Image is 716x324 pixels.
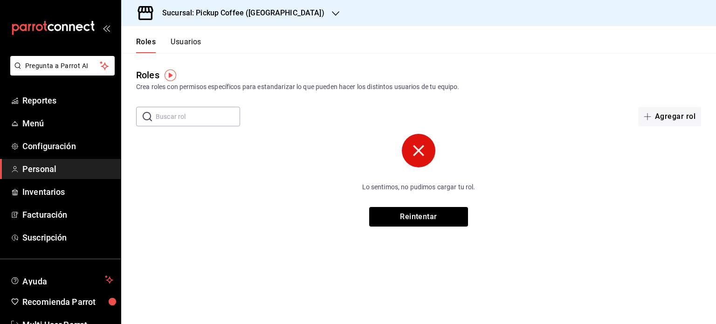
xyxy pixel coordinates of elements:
[25,61,100,71] span: Pregunta a Parrot AI
[22,140,113,152] span: Configuración
[22,231,113,244] span: Suscripción
[22,186,113,198] span: Inventarios
[22,296,113,308] span: Recomienda Parrot
[165,69,176,81] img: Tooltip marker
[22,163,113,175] span: Personal
[22,208,113,221] span: Facturación
[136,37,156,53] button: Roles
[103,24,110,32] button: open_drawer_menu
[155,7,324,19] h3: Sucursal: Pickup Coffee ([GEOGRAPHIC_DATA])
[290,182,547,192] p: Lo sentimos, no pudimos cargar tu rol.
[369,207,468,227] button: Reintentar
[638,107,701,126] button: Agregar rol
[22,274,101,285] span: Ayuda
[22,117,113,130] span: Menú
[136,68,159,82] div: Roles
[156,107,240,126] input: Buscar rol
[22,94,113,107] span: Reportes
[171,37,201,53] button: Usuarios
[136,82,701,92] div: Crea roles con permisos específicos para estandarizar lo que pueden hacer los distintos usuarios ...
[136,37,201,53] div: navigation tabs
[7,68,115,77] a: Pregunta a Parrot AI
[10,56,115,76] button: Pregunta a Parrot AI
